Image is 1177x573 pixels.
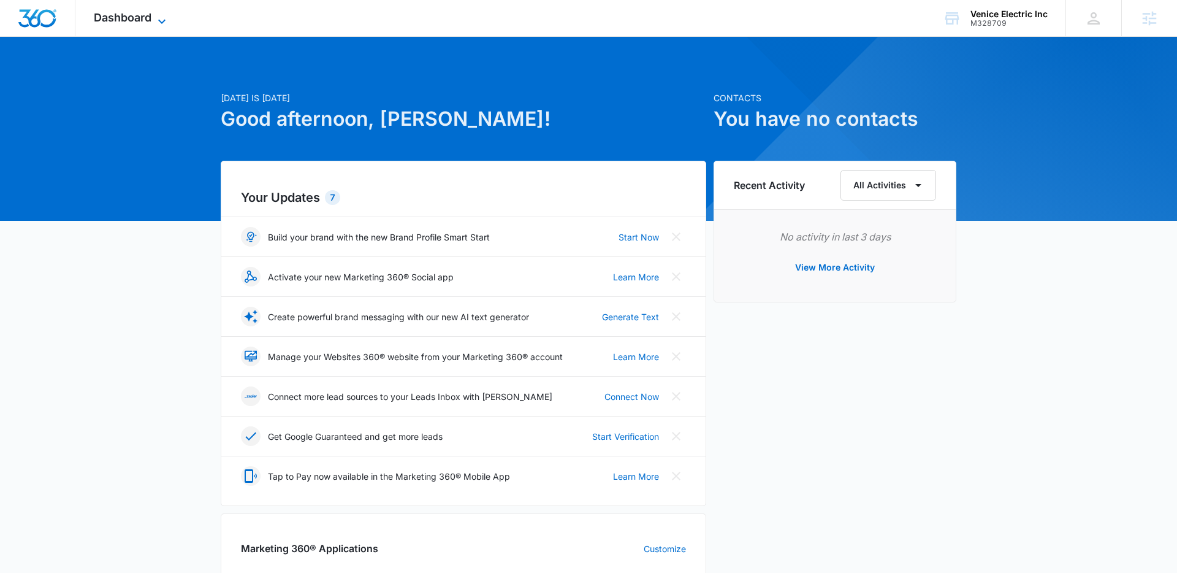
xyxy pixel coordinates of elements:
[783,253,887,282] button: View More Activity
[666,307,686,326] button: Close
[613,271,659,283] a: Learn More
[666,386,686,406] button: Close
[840,170,936,201] button: All Activities
[241,541,378,556] h2: Marketing 360® Applications
[221,91,706,104] p: [DATE] is [DATE]
[714,104,956,134] h1: You have no contacts
[94,11,151,24] span: Dashboard
[268,390,552,403] p: Connect more lead sources to your Leads Inbox with [PERSON_NAME]
[714,91,956,104] p: Contacts
[268,470,510,483] p: Tap to Pay now available in the Marketing 360® Mobile App
[268,310,529,323] p: Create powerful brand messaging with our new AI text generator
[604,390,659,403] a: Connect Now
[325,190,340,205] div: 7
[268,350,563,363] p: Manage your Websites 360® website from your Marketing 360® account
[268,430,443,443] p: Get Google Guaranteed and get more leads
[734,178,805,193] h6: Recent Activity
[268,231,490,244] p: Build your brand with the new Brand Profile Smart Start
[970,19,1048,28] div: account id
[613,470,659,483] a: Learn More
[666,426,686,446] button: Close
[644,542,686,555] a: Customize
[970,9,1048,19] div: account name
[221,104,706,134] h1: Good afternoon, [PERSON_NAME]!
[592,430,659,443] a: Start Verification
[619,231,659,244] a: Start Now
[666,466,686,486] button: Close
[666,347,686,366] button: Close
[268,271,454,283] p: Activate your new Marketing 360® Social app
[602,310,659,323] a: Generate Text
[241,188,686,207] h2: Your Updates
[666,227,686,247] button: Close
[666,267,686,286] button: Close
[734,229,936,244] p: No activity in last 3 days
[613,350,659,363] a: Learn More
